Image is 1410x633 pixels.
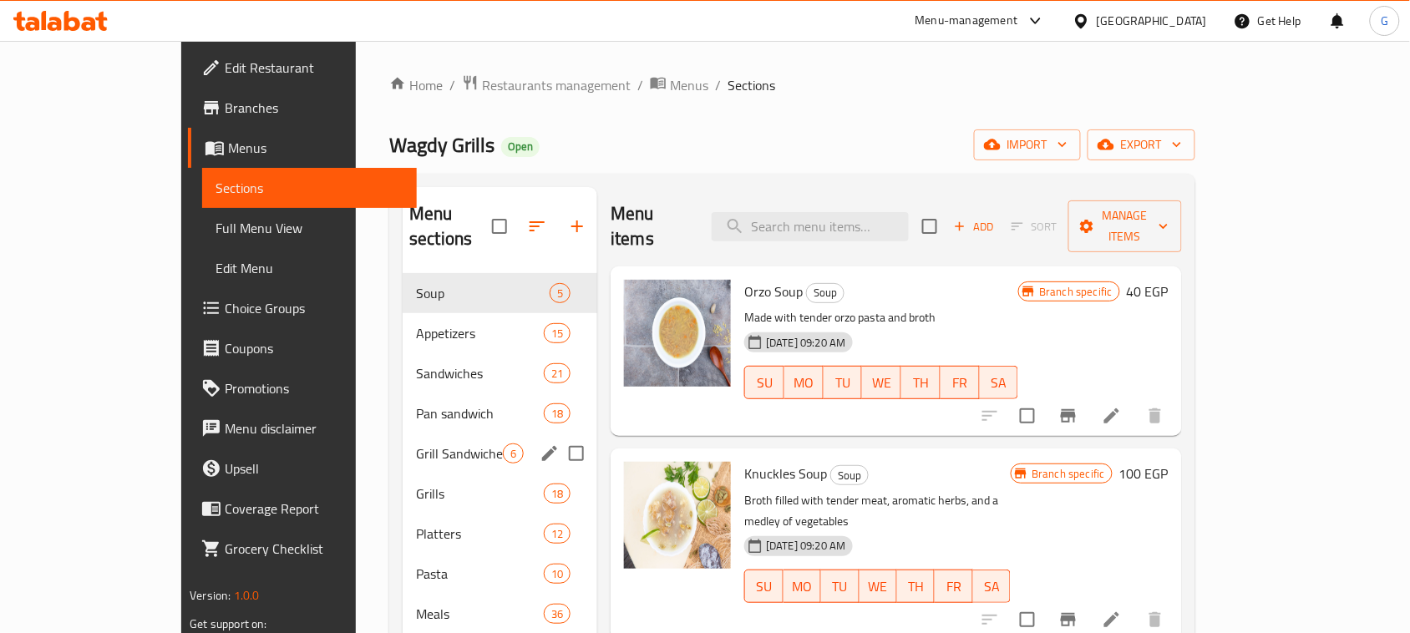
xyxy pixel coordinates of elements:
a: Coverage Report [188,489,417,529]
span: FR [941,575,966,599]
a: Choice Groups [188,288,417,328]
span: 21 [545,366,570,382]
div: Appetizers15 [403,313,597,353]
span: MO [791,371,817,395]
button: Add section [557,206,597,246]
span: Menu disclaimer [225,418,403,438]
a: Branches [188,88,417,128]
div: Meals [416,604,544,624]
a: Edit Menu [202,248,417,288]
span: Select all sections [482,209,517,244]
span: TU [828,575,852,599]
nav: breadcrumb [389,74,1195,96]
h2: Menu sections [409,201,492,251]
a: Grocery Checklist [188,529,417,569]
div: Soup [806,283,844,303]
span: 36 [545,606,570,622]
span: import [987,134,1068,155]
button: FR [941,366,980,399]
h6: 100 EGP [1119,462,1169,485]
span: Branch specific [1025,466,1111,482]
span: Add item [947,214,1001,240]
div: Open [501,137,540,157]
div: items [544,484,571,504]
span: 18 [545,406,570,422]
span: Soup [807,283,844,302]
span: Grill Sandwiches [416,443,503,463]
h2: Menu items [611,201,691,251]
div: Pasta10 [403,554,597,594]
span: Grills [416,484,544,504]
li: / [449,75,455,95]
span: Open [501,139,540,154]
span: Pasta [416,564,544,584]
span: Upsell [225,458,403,479]
span: Platters [416,524,544,544]
span: Full Menu View [216,218,403,238]
div: Sandwiches21 [403,353,597,393]
span: Choice Groups [225,298,403,318]
button: SU [744,570,783,603]
a: Full Menu View [202,208,417,248]
a: Restaurants management [462,74,631,96]
div: Soup5 [403,273,597,313]
span: Edit Restaurant [225,58,403,78]
span: Soup [416,283,550,303]
span: Select section first [1001,214,1068,240]
span: Sections [216,178,403,198]
a: Menu disclaimer [188,408,417,448]
span: SU [752,371,778,395]
span: Knuckles Soup [744,461,827,486]
div: [GEOGRAPHIC_DATA] [1097,12,1207,30]
button: SA [973,570,1011,603]
span: WE [869,371,895,395]
button: Add [947,214,1001,240]
button: edit [537,441,562,466]
span: Restaurants management [482,75,631,95]
span: 12 [545,526,570,542]
a: Edit Restaurant [188,48,417,88]
button: TU [824,366,863,399]
span: TU [830,371,856,395]
span: Coverage Report [225,499,403,519]
a: Menus [188,128,417,168]
span: Sort sections [517,206,557,246]
span: Select section [912,209,947,244]
button: SU [744,366,784,399]
span: Appetizers [416,323,544,343]
span: export [1101,134,1182,155]
div: items [544,403,571,423]
span: TH [908,371,934,395]
span: Add [951,217,997,236]
a: Edit menu item [1102,610,1122,630]
span: Menus [670,75,708,95]
a: Promotions [188,368,417,408]
div: items [544,323,571,343]
span: [DATE] 09:20 AM [759,335,852,351]
span: Manage items [1082,205,1169,247]
li: / [715,75,721,95]
span: Soup [831,466,868,485]
span: 1.0.0 [234,585,260,606]
button: WE [860,570,897,603]
p: Made with tender orzo pasta and broth [744,307,1018,328]
button: MO [784,366,824,399]
span: 15 [545,326,570,342]
span: [DATE] 09:20 AM [759,538,852,554]
div: items [503,443,524,463]
div: items [544,564,571,584]
span: 5 [550,286,570,301]
span: SA [986,371,1012,395]
span: Branch specific [1032,284,1118,300]
span: Edit Menu [216,258,403,278]
button: import [974,129,1081,160]
span: G [1381,12,1388,30]
h6: 40 EGP [1127,280,1169,303]
button: TH [897,570,935,603]
div: Menu-management [915,11,1018,31]
span: Coupons [225,338,403,358]
div: Grill Sandwiches6edit [403,433,597,473]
